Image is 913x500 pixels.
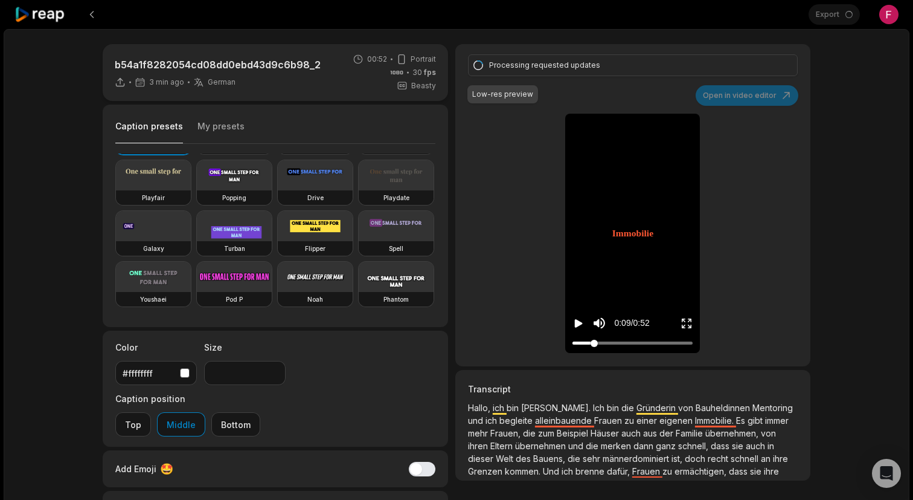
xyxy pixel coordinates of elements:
button: Top [115,412,151,437]
h3: Playdate [383,193,409,203]
h3: Popping [222,193,246,203]
span: zum [538,428,557,438]
span: Es [736,415,748,426]
span: und [568,441,586,451]
span: sie [732,441,746,451]
span: Frauen [594,415,624,426]
span: Ich [593,403,607,413]
h3: Youshaei [140,294,167,304]
span: dann [633,441,656,451]
span: alleinbauende [535,415,594,426]
button: Play video [572,312,585,334]
span: aus [643,428,659,438]
span: Beasty [411,80,436,91]
h3: Playfair [142,193,165,203]
span: bin [507,403,521,413]
span: zu [624,415,636,426]
span: brenne [575,466,607,476]
span: [PERSON_NAME]. [521,403,593,413]
span: auch [621,428,643,438]
span: bin [607,403,621,413]
span: übernehmen [515,441,568,451]
h3: Drive [307,193,324,203]
h3: Spell [389,244,403,253]
span: Häuser [591,428,621,438]
span: an [761,453,773,464]
span: Bauens, [533,453,568,464]
span: dass [729,466,750,476]
span: zu [662,466,674,476]
span: Familie [676,428,705,438]
label: Caption position [115,392,260,405]
span: ermächtigen, [674,466,729,476]
span: dieser [468,453,496,464]
span: des [516,453,533,464]
h3: Turban [224,244,245,253]
span: eigenen [659,415,695,426]
span: ihre [764,466,779,476]
span: Immobilie. [695,415,736,426]
span: begleite [499,415,535,426]
p: b54a1f8282054cd08dd0ebd43d9c6b98_2 [115,57,321,72]
span: mehr [468,428,490,438]
span: merken [601,441,633,451]
span: sie [750,466,764,476]
h3: Galaxy [143,244,164,253]
button: My presets [197,120,245,143]
button: #ffffffff [115,361,197,385]
span: ich [562,466,575,476]
span: Frauen, [490,428,523,438]
span: einer [636,415,659,426]
div: 0:09 / 0:52 [614,317,649,330]
span: in [767,441,774,451]
h3: Flipper [305,244,325,253]
span: ist, [671,453,685,464]
span: gibt [748,415,765,426]
span: Und [543,466,562,476]
span: männerdominiert [603,453,671,464]
div: Open Intercom Messenger [872,459,901,488]
span: Grenzen [468,466,505,476]
h3: Pod P [226,294,243,304]
span: Beispiel [557,428,591,438]
span: dafür, [607,466,632,476]
button: Caption presets [115,120,183,144]
h3: Transcript [468,383,798,395]
span: kommen. [505,466,543,476]
div: #ffffffff [123,367,175,380]
button: Enter Fullscreen [681,312,693,334]
h3: Noah [307,294,323,304]
span: fps [424,68,436,77]
span: Eltern [490,441,515,451]
span: die [568,453,583,464]
span: ihre [773,453,788,464]
button: Middle [157,412,205,437]
label: Color [115,341,197,354]
h3: Phantom [383,294,409,304]
span: Immobilie [612,227,653,241]
span: ganz [656,441,678,451]
span: die [586,441,601,451]
span: 30 [412,67,436,78]
span: Bauheldinnen [696,403,752,413]
span: ich [485,415,499,426]
span: sehr [583,453,603,464]
span: Welt [496,453,516,464]
span: von [761,428,776,438]
div: Low-res preview [472,89,533,100]
span: ich [493,403,507,413]
span: schnell [731,453,761,464]
span: von [678,403,696,413]
button: Bottom [211,412,260,437]
span: recht [708,453,731,464]
span: die [621,403,636,413]
span: der [659,428,676,438]
span: Frauen [632,466,662,476]
span: 🤩 [160,461,173,477]
span: German [208,77,235,87]
span: immer [765,415,789,426]
span: doch [685,453,708,464]
div: Processing requested updates [489,60,773,71]
span: ihren [468,441,490,451]
span: Portrait [411,54,436,65]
